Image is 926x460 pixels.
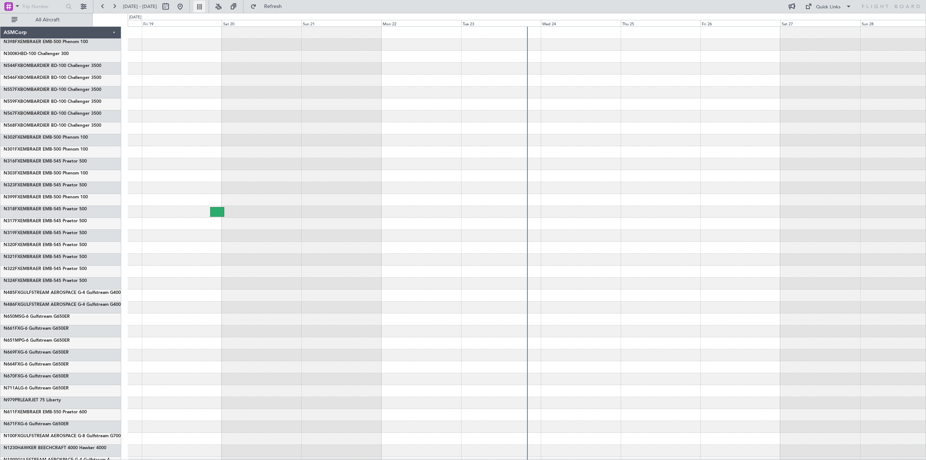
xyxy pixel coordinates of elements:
a: N557FXBOMBARDIER BD-100 Challenger 3500 [4,88,101,92]
a: N316FXEMBRAER EMB-545 Praetor 500 [4,159,87,164]
span: N559FX [4,100,20,104]
span: N567FX [4,111,20,116]
div: Fri 26 [700,20,780,26]
span: N671FX [4,422,20,426]
a: N321FXEMBRAER EMB-545 Praetor 500 [4,255,87,259]
span: N557FX [4,88,20,92]
button: Quick Links [802,1,855,12]
a: N324FXEMBRAER EMB-545 Praetor 500 [4,279,87,283]
a: N650MSG-6 Gulfstream G650ER [4,315,70,319]
span: N661FX [4,326,20,331]
span: N711AL [4,386,20,391]
button: All Aircraft [8,14,78,26]
span: N670FX [4,374,20,379]
span: N323FX [4,183,20,187]
a: N711ALG-6 Gulfstream G650ER [4,386,69,391]
a: N670FXG-6 Gulfstream G650ER [4,374,69,379]
span: N650MS [4,315,21,319]
span: N300KH [4,52,21,56]
span: N322FX [4,267,20,271]
a: N317FXEMBRAER EMB-545 Praetor 500 [4,219,87,223]
a: N568FXBOMBARDIER BD-100 Challenger 3500 [4,123,101,128]
span: N319FX [4,231,20,235]
span: [DATE] - [DATE] [123,3,157,10]
span: N979PR [4,398,20,402]
span: N321FX [4,255,20,259]
a: N319FXEMBRAER EMB-545 Praetor 500 [4,231,87,235]
span: N486FX [4,303,20,307]
div: Sat 20 [222,20,302,26]
span: N324FX [4,279,20,283]
a: N322FXEMBRAER EMB-545 Praetor 500 [4,267,87,271]
a: N544FXBOMBARDIER BD-100 Challenger 3500 [4,64,101,68]
span: All Aircraft [19,17,76,22]
span: N301FX [4,147,20,152]
div: Sun 21 [301,20,381,26]
a: N546FXBOMBARDIER BD-100 Challenger 3500 [4,76,101,80]
a: N323FXEMBRAER EMB-545 Praetor 500 [4,183,87,187]
div: Mon 22 [381,20,461,26]
input: Trip Number [22,1,64,12]
span: N398FX [4,40,20,44]
span: N317FX [4,219,20,223]
a: N485FXGULFSTREAM AEROSPACE G-4 Gulfstream G400 [4,291,121,295]
a: N611FXEMBRAER EMB-550 Praetor 600 [4,410,87,414]
a: N651MPG-6 Gulfstream G650ER [4,338,70,343]
span: Refresh [258,4,288,9]
a: N318FXEMBRAER EMB-545 Praetor 500 [4,207,87,211]
a: N1230HAWKER BEECHCRAFT 4000 Hawker 4000 [4,446,106,450]
button: Refresh [247,1,290,12]
a: N661FXG-6 Gulfstream G650ER [4,326,69,331]
a: N671FXG-6 Gulfstream G650ER [4,422,69,426]
a: N300KHBD-100 Challenger 300 [4,52,69,56]
span: N568FX [4,123,20,128]
div: Thu 25 [621,20,701,26]
div: Wed 24 [541,20,621,26]
div: Fri 19 [142,20,222,26]
span: N544FX [4,64,20,68]
span: N302FX [4,135,20,140]
a: N486FXGULFSTREAM AEROSPACE G-4 Gulfstream G400 [4,303,121,307]
span: N318FX [4,207,20,211]
a: N303FXEMBRAER EMB-500 Phenom 100 [4,171,88,176]
div: [DATE] [129,14,141,21]
a: N559FXBOMBARDIER BD-100 Challenger 3500 [4,100,101,104]
span: N611FX [4,410,20,414]
a: N664FXG-6 Gulfstream G650ER [4,362,69,367]
div: Tue 23 [461,20,541,26]
span: N1230 [4,446,17,450]
span: N100FX [4,434,20,438]
a: N320FXEMBRAER EMB-545 Praetor 500 [4,243,87,247]
a: N567FXBOMBARDIER BD-100 Challenger 3500 [4,111,101,116]
span: N664FX [4,362,20,367]
a: N302FXEMBRAER EMB-500 Phenom 100 [4,135,88,140]
div: Quick Links [816,4,841,11]
span: N485FX [4,291,20,295]
span: N669FX [4,350,20,355]
span: N546FX [4,76,20,80]
span: N316FX [4,159,20,164]
span: N399FX [4,195,20,199]
a: N979PRLEARJET 75 Liberty [4,398,61,402]
a: N398FXEMBRAER EMB-500 Phenom 100 [4,40,88,44]
span: N651MP [4,338,21,343]
a: N301FXEMBRAER EMB-500 Phenom 100 [4,147,88,152]
a: N100FXGULFSTREAM AEROSPACE G-8 Gulfstream G700 [4,434,121,438]
span: N303FX [4,171,20,176]
a: N669FXG-6 Gulfstream G650ER [4,350,69,355]
a: N399FXEMBRAER EMB-500 Phenom 100 [4,195,88,199]
span: N320FX [4,243,20,247]
div: Sat 27 [780,20,860,26]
